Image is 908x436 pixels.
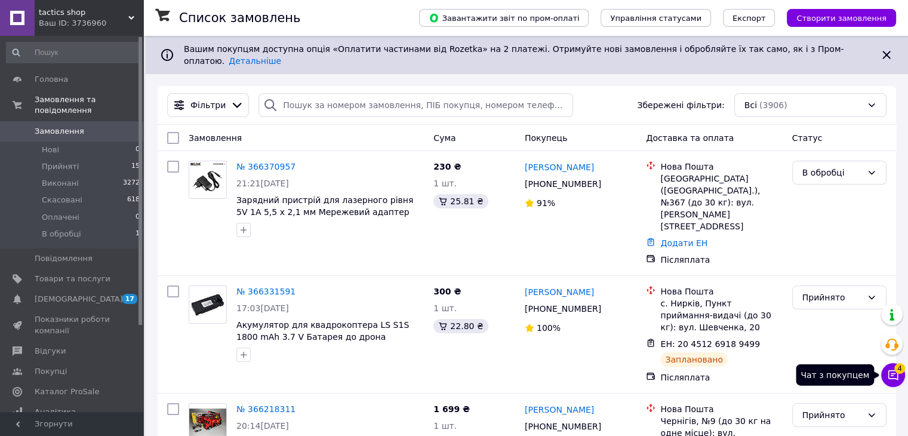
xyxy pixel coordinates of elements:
[136,145,140,155] span: 0
[433,303,457,313] span: 1 шт.
[525,286,594,298] a: [PERSON_NAME]
[802,166,862,179] div: В обробці
[122,294,137,304] span: 17
[660,403,782,415] div: Нова Пошта
[660,339,760,349] span: ЕН: 20 4512 6918 9499
[236,287,296,296] a: № 366331591
[759,100,787,110] span: (3906)
[525,422,601,431] span: [PHONE_NUMBER]
[189,133,242,143] span: Замовлення
[35,294,123,305] span: [DEMOGRAPHIC_DATA]
[894,363,905,374] span: 4
[660,297,782,333] div: с. Нирків, Пункт приймання-видачі (до 30 кг): вул. Шевченка, 20
[236,303,289,313] span: 17:03[DATE]
[35,314,110,336] span: Показники роботи компанії
[537,198,555,208] span: 91%
[35,407,76,417] span: Аналітика
[258,93,573,117] input: Пошук за номером замовлення, ПІБ покупця, номером телефону, Email, номером накладної
[136,212,140,223] span: 0
[123,178,140,189] span: 3272
[35,74,68,85] span: Головна
[796,364,874,386] div: Чат з покупцем
[525,179,601,189] span: [PHONE_NUMBER]
[660,161,782,173] div: Нова Пошта
[229,56,281,66] a: Детальніше
[525,161,594,173] a: [PERSON_NAME]
[39,7,128,18] span: tactics shop
[433,319,488,333] div: 22.80 ₴
[433,421,457,431] span: 1 шт.
[881,363,905,387] button: Чат з покупцем4
[42,195,82,205] span: Скасовані
[637,99,724,111] span: Збережені фільтри:
[184,44,844,66] span: Вашим покупцям доступна опція «Оплатити частинами від Rozetka» на 2 платежі. Отримуйте нові замов...
[236,404,296,414] a: № 366218311
[802,291,862,304] div: Прийнято
[189,162,226,198] img: Фото товару
[732,14,766,23] span: Експорт
[189,286,226,323] img: Фото товару
[189,285,227,324] a: Фото товару
[537,323,561,333] span: 100%
[35,346,66,357] span: Відгуки
[787,9,896,27] button: Створити замовлення
[601,9,711,27] button: Управління статусами
[792,133,823,143] span: Статус
[35,126,84,137] span: Замовлення
[236,421,289,431] span: 20:14[DATE]
[525,304,601,314] span: [PHONE_NUMBER]
[6,42,141,63] input: Пошук
[190,99,226,111] span: Фільтри
[660,352,728,367] div: Заплановано
[42,145,59,155] span: Нові
[39,18,143,29] div: Ваш ID: 3736960
[433,133,455,143] span: Cума
[189,161,227,199] a: Фото товару
[433,162,461,171] span: 230 ₴
[660,371,782,383] div: Післяплата
[660,238,707,248] a: Додати ЕН
[744,99,757,111] span: Всі
[35,386,99,397] span: Каталог ProSale
[775,13,896,22] a: Створити замовлення
[660,254,782,266] div: Післяплата
[433,404,470,414] span: 1 699 ₴
[127,195,140,205] span: 618
[136,229,140,240] span: 1
[429,13,579,23] span: Завантажити звіт по пром-оплаті
[660,285,782,297] div: Нова Пошта
[433,179,457,188] span: 1 шт.
[433,287,461,296] span: 300 ₴
[723,9,775,27] button: Експорт
[525,404,594,416] a: [PERSON_NAME]
[660,173,782,232] div: [GEOGRAPHIC_DATA] ([GEOGRAPHIC_DATA].), №367 (до 30 кг): вул. [PERSON_NAME][STREET_ADDRESS]
[131,161,140,172] span: 15
[236,320,421,366] a: Акумулятор для квадрокоптера LS S1S 1800 mAh 3.7 V Батарея до дрона Акумуляторна батарея до квадр...
[236,179,289,188] span: 21:21[DATE]
[179,11,300,25] h1: Список замовлень
[42,212,79,223] span: Оплачені
[42,161,79,172] span: Прийняті
[646,133,734,143] span: Доставка та оплата
[525,133,567,143] span: Покупець
[35,253,93,264] span: Повідомлення
[796,14,887,23] span: Створити замовлення
[35,274,110,284] span: Товари та послуги
[42,178,79,189] span: Виконані
[610,14,701,23] span: Управління статусами
[419,9,589,27] button: Завантажити звіт по пром-оплаті
[42,229,81,240] span: В обробці
[35,366,67,377] span: Покупці
[236,162,296,171] a: № 366370957
[236,195,423,241] a: Зарядний пристрій для лазерного рівня 5V 1A 5,5 х 2,1 мм Мережевий адаптер для будівельного нівел...
[802,409,862,422] div: Прийнято
[35,94,143,116] span: Замовлення та повідомлення
[433,194,488,208] div: 25.81 ₴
